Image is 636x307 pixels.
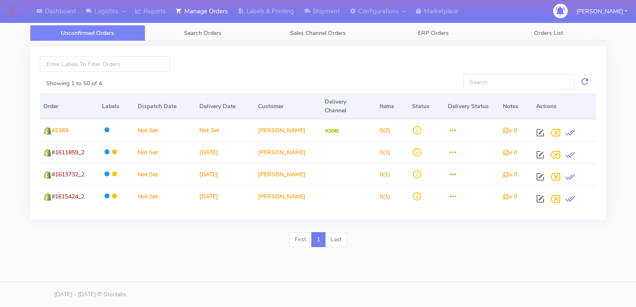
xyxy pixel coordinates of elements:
[325,129,339,133] img: Yodel
[570,3,634,20] button: [PERSON_NAME]
[52,171,84,178] span: #1613732_2
[255,141,321,163] td: [PERSON_NAME]
[380,149,390,156] span: (1)
[99,94,134,119] th: Labels
[376,94,408,119] th: Items
[503,149,517,156] i: x 0
[134,94,196,119] th: Dispatch Date
[40,94,99,119] th: Order
[134,119,196,141] td: Not Set
[134,141,196,163] td: Not Set
[196,141,255,163] td: [DATE]
[196,94,255,119] th: Delivery Date
[380,171,390,178] span: (1)
[499,94,533,119] th: Notes
[290,29,346,37] span: Sales Channel Orders
[463,74,575,89] input: Search
[503,126,517,134] i: x 0
[380,126,390,134] span: (2)
[380,171,383,178] span: 0
[196,163,255,185] td: [DATE]
[380,149,383,156] span: 0
[61,29,114,37] span: Unconfirmed Orders
[46,79,102,88] label: Showing 1 to 50 of 4
[533,94,596,119] th: Actions
[196,185,255,207] td: [DATE]
[52,149,84,156] span: #1611859_2
[134,185,196,207] td: Not Set
[503,193,517,201] i: x 0
[311,232,325,247] a: 1
[418,29,449,37] span: ERP Orders
[255,119,321,141] td: [PERSON_NAME]
[52,193,84,201] span: #1615424_2
[52,126,68,134] span: #2369
[321,94,376,119] th: Delivery Channel
[255,185,321,207] td: [PERSON_NAME]
[30,25,606,41] ul: Tabs
[503,171,517,178] i: x 0
[134,163,196,185] td: Not Set
[534,29,563,37] span: Orders List
[380,126,383,134] span: 0
[196,119,255,141] td: Not Set
[409,94,445,119] th: Status
[380,193,383,201] span: 0
[255,94,321,119] th: Customer
[184,29,221,37] span: Search Orders
[445,94,499,119] th: Delivery Status
[40,56,170,72] input: Enter Labels To Filter Orders
[380,193,390,201] span: (1)
[255,163,321,185] td: [PERSON_NAME]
